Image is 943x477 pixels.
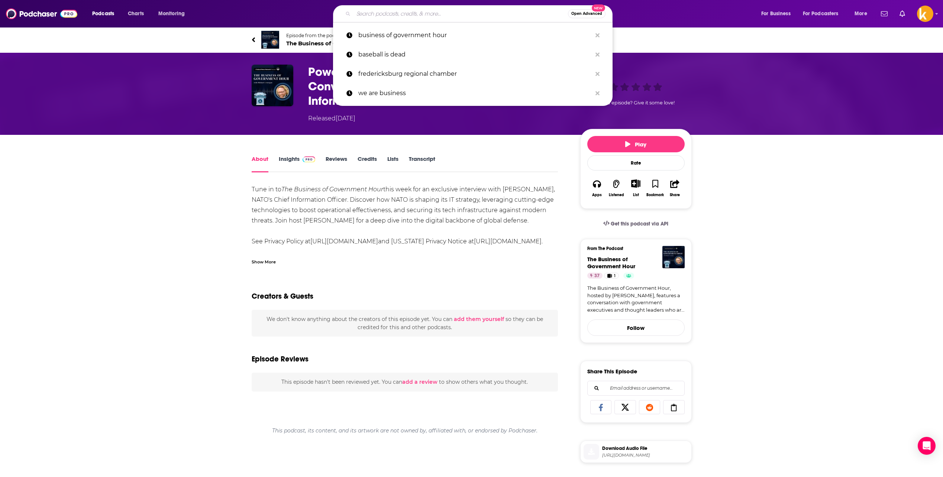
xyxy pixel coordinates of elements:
a: Share on Reddit [639,400,661,414]
button: add them yourself [454,316,504,322]
a: Reviews [326,155,347,172]
div: Open Intercom Messenger [918,437,936,455]
button: Listened [607,175,626,202]
div: Search followers [587,381,685,396]
a: The Business of Government HourEpisode from the podcastThe Business of Government Hour37 [252,31,692,49]
div: Tune in to this week for an exclusive interview with [PERSON_NAME], NATO's Chief Information Offi... [252,184,558,247]
span: New [592,4,605,12]
a: 1 [604,273,619,279]
span: Get this podcast via API [611,221,668,227]
img: Podchaser Pro [303,156,316,162]
span: The Business of Government Hour [286,40,401,47]
span: Logged in as sshawan [917,6,933,22]
a: The Business of Government Hour, hosted by [PERSON_NAME], features a conversation with government... [587,285,685,314]
span: Episode from the podcast [286,33,401,38]
span: More [855,9,867,19]
span: For Podcasters [803,9,839,19]
div: Released [DATE] [308,114,355,123]
a: we are business [333,84,613,103]
p: business of government hour [358,26,592,45]
button: Share [665,175,684,202]
a: [URL][DOMAIN_NAME] [474,238,542,245]
input: Search podcasts, credits, & more... [353,8,568,20]
span: Play [625,141,646,148]
span: 1 [614,272,616,280]
button: Show More Button [628,179,643,188]
a: baseball is dead [333,45,613,64]
span: Download Audio File [602,445,688,452]
img: Podchaser - Follow, Share and Rate Podcasts [6,7,77,21]
img: The Business of Government Hour [662,246,685,268]
div: Bookmark [646,193,664,197]
div: List [633,192,639,197]
a: Get this podcast via API [597,215,675,233]
p: fredericksburg regional chamber [358,64,592,84]
button: open menu [849,8,876,20]
a: Credits [358,155,377,172]
button: Apps [587,175,607,202]
span: 37 [594,272,600,280]
span: We don't know anything about the creators of this episode yet . You can so they can be credited f... [267,316,543,331]
h1: Powering NATO's Mission Through Technology: A Conversation with Manfred Boudreaux-Dehmer, Chief I... [308,65,568,108]
span: Charts [128,9,144,19]
span: Podcasts [92,9,114,19]
span: This episode hasn't been reviewed yet. You can to show others what you thought. [281,379,528,385]
button: Open AdvancedNew [568,9,605,18]
span: Monitoring [158,9,185,19]
button: open menu [798,8,849,20]
input: Email address or username... [594,381,678,395]
p: baseball is dead [358,45,592,64]
a: Charts [123,8,148,20]
button: add a review [402,378,437,386]
div: Search podcasts, credits, & more... [340,5,620,22]
h3: Share This Episode [587,368,637,375]
a: [URL][DOMAIN_NAME] [310,238,378,245]
button: Follow [587,319,685,336]
a: Show notifications dropdown [897,7,908,20]
a: Show notifications dropdown [878,7,891,20]
div: Show More ButtonList [626,175,645,202]
a: fredericksburg regional chamber [333,64,613,84]
h3: From The Podcast [587,246,679,251]
div: Listened [609,193,624,197]
a: Download Audio File[URL][DOMAIN_NAME] [584,444,688,460]
p: we are business [358,84,592,103]
button: Bookmark [646,175,665,202]
div: Apps [592,193,602,197]
div: Share [670,193,680,197]
a: Share on X/Twitter [614,400,636,414]
a: About [252,155,268,172]
a: 37 [587,273,603,279]
button: open menu [153,8,194,20]
h3: Episode Reviews [252,354,309,364]
a: Lists [387,155,398,172]
img: Powering NATO's Mission Through Technology: A Conversation with Manfred Boudreaux-Dehmer, Chief I... [252,65,293,106]
button: Show profile menu [917,6,933,22]
img: User Profile [917,6,933,22]
img: The Business of Government Hour [261,31,279,49]
a: business of government hour [333,26,613,45]
em: The Business of Government Hour [281,186,383,193]
a: Copy Link [663,400,685,414]
span: For Business [761,9,791,19]
button: Play [587,136,685,152]
h2: Creators & Guests [252,292,313,301]
span: https://mgln.ai/e/345/rss.art19.com/episodes/fa057d38-cd8a-4b6b-8945-211614a4f6f2.mp3?rss_browser... [602,452,688,458]
span: Open Advanced [571,12,602,16]
button: open menu [756,8,800,20]
button: open menu [87,8,124,20]
a: Transcript [409,155,435,172]
a: Share on Facebook [590,400,612,414]
div: This podcast, its content, and its artwork are not owned by, affiliated with, or endorsed by Podc... [252,421,558,440]
span: Good episode? Give it some love! [597,100,675,106]
div: Rate [587,155,685,171]
a: The Business of Government Hour [587,256,635,270]
a: InsightsPodchaser Pro [279,155,316,172]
